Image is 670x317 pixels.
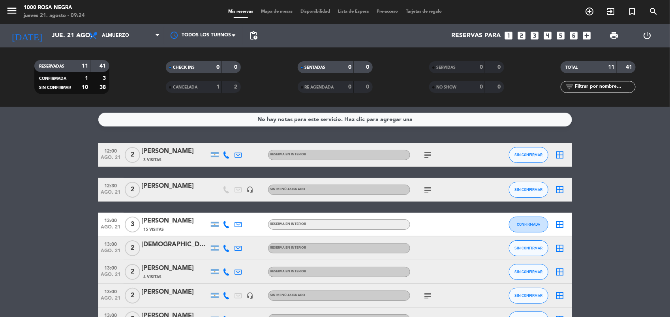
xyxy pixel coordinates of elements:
strong: 0 [366,64,371,70]
span: CHECK INS [173,66,195,70]
i: border_all [556,220,565,229]
span: 15 Visitas [144,226,164,233]
span: RESERVA EN INTERIOR [270,270,306,273]
button: menu [6,5,18,19]
i: border_all [556,267,565,277]
i: subject [423,291,433,300]
span: 2 [125,182,140,198]
span: Reservas para [451,32,501,40]
i: menu [6,5,18,17]
div: 1000 Rosa Negra [24,4,85,12]
span: Mapa de mesas [257,9,297,14]
span: Tarjetas de regalo [402,9,446,14]
strong: 38 [99,85,107,90]
span: ago. 21 [101,190,121,199]
i: search [649,7,658,16]
i: add_box [582,30,592,41]
span: 13:00 [101,239,121,248]
span: ago. 21 [101,272,121,281]
span: 12:00 [101,146,121,155]
i: border_all [556,150,565,160]
span: 2 [125,288,140,304]
strong: 1 [216,84,220,90]
strong: 0 [216,64,220,70]
span: Almuerzo [102,33,129,38]
span: RE AGENDADA [305,85,334,89]
i: subject [423,185,433,194]
div: jueves 21. agosto - 09:24 [24,12,85,20]
span: ago. 21 [101,296,121,305]
span: RESERVA EN INTERIOR [270,223,306,226]
span: ago. 21 [101,225,121,234]
i: headset_mic [247,292,254,299]
strong: 0 [497,84,502,90]
span: SERVIDAS [436,66,456,70]
span: SIN CONFIRMAR [39,86,71,90]
span: NO SHOW [436,85,456,89]
i: looks_two [516,30,527,41]
strong: 11 [608,64,615,70]
span: Mis reservas [224,9,257,14]
i: add_circle_outline [585,7,594,16]
span: 3 Visitas [144,157,162,163]
span: ago. 21 [101,155,121,164]
strong: 3 [103,75,107,81]
i: filter_list [565,82,574,92]
strong: 0 [497,64,502,70]
span: CONFIRMADA [517,222,540,226]
span: Sin menú asignado [270,294,306,297]
strong: 0 [366,84,371,90]
span: 2 [125,147,140,163]
i: border_all [556,243,565,253]
span: RESERVADAS [39,64,64,68]
span: Lista de Espera [334,9,373,14]
button: SIN CONFIRMAR [509,240,548,256]
span: CONFIRMADA [39,77,66,81]
strong: 0 [348,84,351,90]
div: [PERSON_NAME] [142,216,209,226]
i: looks_4 [542,30,553,41]
span: 2 [125,240,140,256]
strong: 41 [626,64,634,70]
span: RESERVA EN INTERIOR [270,153,306,156]
strong: 1 [85,75,88,81]
span: pending_actions [249,31,258,40]
div: [PERSON_NAME] [142,181,209,191]
span: 13:00 [101,287,121,296]
strong: 10 [82,85,88,90]
i: border_all [556,291,565,300]
span: 13:00 [101,215,121,225]
div: No hay notas para este servicio. Haz clic para agregar una [257,115,413,124]
span: SIN CONFIRMAR [514,246,542,250]
i: subject [423,150,433,160]
strong: 0 [235,64,239,70]
span: Pre-acceso [373,9,402,14]
span: 3 [125,217,140,232]
strong: 11 [82,63,88,69]
span: 4 Visitas [144,274,162,280]
button: SIN CONFIRMAR [509,264,548,280]
input: Filtrar por nombre... [574,83,635,91]
strong: 0 [480,64,483,70]
span: SIN CONFIRMAR [514,187,542,192]
button: SIN CONFIRMAR [509,147,548,163]
strong: 41 [99,63,107,69]
span: Sin menú asignado [270,188,306,191]
span: SIN CONFIRMAR [514,293,542,298]
i: power_settings_new [643,31,652,40]
i: looks_one [503,30,514,41]
span: 12:30 [101,181,121,190]
strong: 2 [235,84,239,90]
span: RESERVA EN INTERIOR [270,246,306,249]
i: headset_mic [247,186,254,193]
i: [DATE] [6,27,48,44]
span: print [609,31,619,40]
span: ago. 21 [101,248,121,257]
button: CONFIRMADA [509,217,548,232]
div: [PERSON_NAME] [142,287,209,297]
button: SIN CONFIRMAR [509,288,548,304]
button: SIN CONFIRMAR [509,182,548,198]
span: SENTADAS [305,66,326,70]
i: arrow_drop_down [73,31,83,40]
span: SIN CONFIRMAR [514,270,542,274]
